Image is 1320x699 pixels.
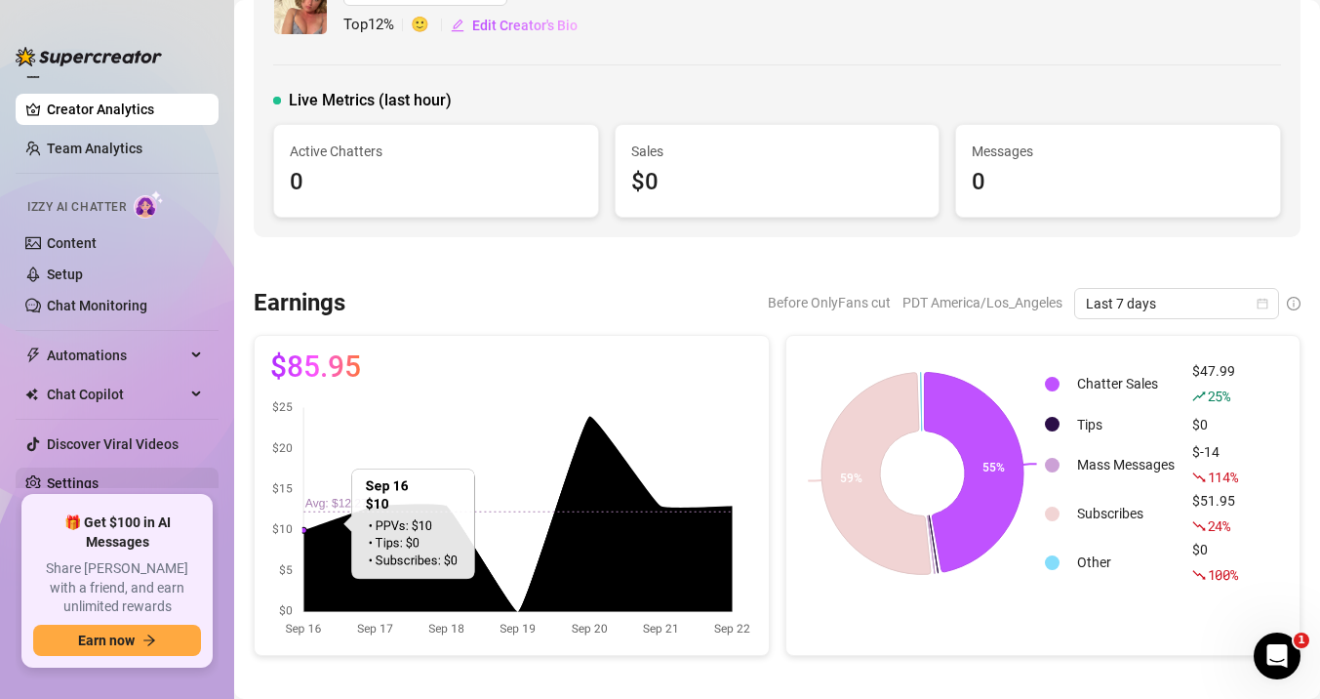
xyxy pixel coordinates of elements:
span: thunderbolt [25,348,41,363]
span: Messages [972,141,1264,162]
div: $-14 [1192,441,1238,488]
a: Discover Viral Videos [47,436,179,452]
td: Other [1069,539,1182,586]
a: Chat Monitoring [47,298,147,313]
div: $0 [631,164,924,201]
td: Tips [1069,409,1182,439]
a: Home [47,62,84,78]
span: 🎁 Get $100 in AI Messages [33,514,201,552]
a: Content [47,235,97,251]
iframe: Intercom live chat [1254,633,1300,679]
button: Earn nowarrow-right [33,625,201,656]
div: 0 [972,164,1264,201]
span: 114 % [1208,468,1238,486]
img: Chat Copilot [25,388,38,401]
img: logo-BBDzfeDw.svg [16,47,162,66]
span: Edit Creator's Bio [472,18,578,33]
img: AI Chatter [134,190,164,219]
span: PDT America/Los_Angeles [902,288,1062,317]
a: Creator Analytics [47,94,203,125]
span: Live Metrics (last hour) [289,89,452,112]
span: Last 7 days [1086,289,1267,318]
div: $0 [1192,414,1238,435]
span: 🙂 [411,14,450,37]
div: 0 [290,164,582,201]
span: edit [451,19,464,32]
span: 1 [1294,633,1309,648]
span: 100 % [1208,565,1238,584]
div: $51.95 [1192,490,1238,537]
span: fall [1192,568,1206,582]
span: 24 % [1208,516,1230,535]
span: 25 % [1208,387,1230,405]
button: Edit Creator's Bio [450,10,579,41]
span: $85.95 [270,351,361,383]
span: calendar [1257,298,1268,309]
h3: Earnings [254,288,345,319]
a: Settings [47,475,99,491]
span: Earn now [78,633,135,648]
span: Automations [47,340,185,371]
span: Sales [631,141,924,162]
span: info-circle [1287,297,1300,310]
a: Setup [47,267,83,282]
span: arrow-right [142,634,156,647]
td: Subscribes [1069,490,1182,537]
span: fall [1192,471,1206,484]
a: Team Analytics [47,141,142,156]
td: Mass Messages [1069,441,1182,488]
span: Active Chatters [290,141,582,162]
span: Izzy AI Chatter [27,198,126,217]
div: $0 [1192,539,1238,586]
div: $47.99 [1192,360,1238,407]
span: Chat Copilot [47,379,185,410]
span: Top 12 % [343,14,411,37]
span: fall [1192,519,1206,533]
span: Before OnlyFans cut [768,288,891,317]
span: rise [1192,390,1206,403]
span: Share [PERSON_NAME] with a friend, and earn unlimited rewards [33,559,201,617]
td: Chatter Sales [1069,360,1182,407]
